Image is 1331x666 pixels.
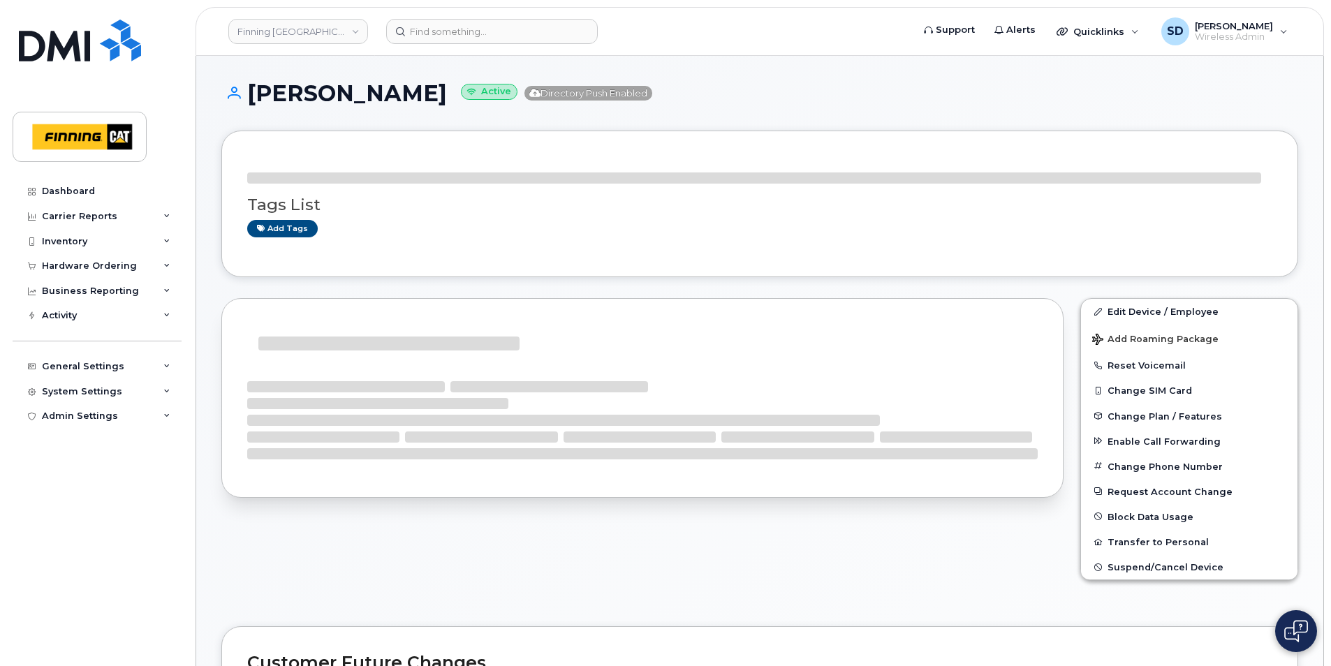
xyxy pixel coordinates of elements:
[1108,562,1223,572] span: Suspend/Cancel Device
[1081,353,1297,378] button: Reset Voicemail
[1081,324,1297,353] button: Add Roaming Package
[1081,479,1297,504] button: Request Account Change
[247,220,318,237] a: Add tags
[1081,504,1297,529] button: Block Data Usage
[1092,334,1219,347] span: Add Roaming Package
[1108,436,1221,446] span: Enable Call Forwarding
[461,84,517,100] small: Active
[1081,554,1297,579] button: Suspend/Cancel Device
[524,86,652,101] span: Directory Push Enabled
[1081,429,1297,454] button: Enable Call Forwarding
[1081,299,1297,324] a: Edit Device / Employee
[1108,410,1222,421] span: Change Plan / Features
[1081,404,1297,429] button: Change Plan / Features
[221,81,1298,105] h1: [PERSON_NAME]
[1081,378,1297,403] button: Change SIM Card
[1081,454,1297,479] button: Change Phone Number
[1284,620,1308,642] img: Open chat
[247,196,1272,214] h3: Tags List
[1081,529,1297,554] button: Transfer to Personal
